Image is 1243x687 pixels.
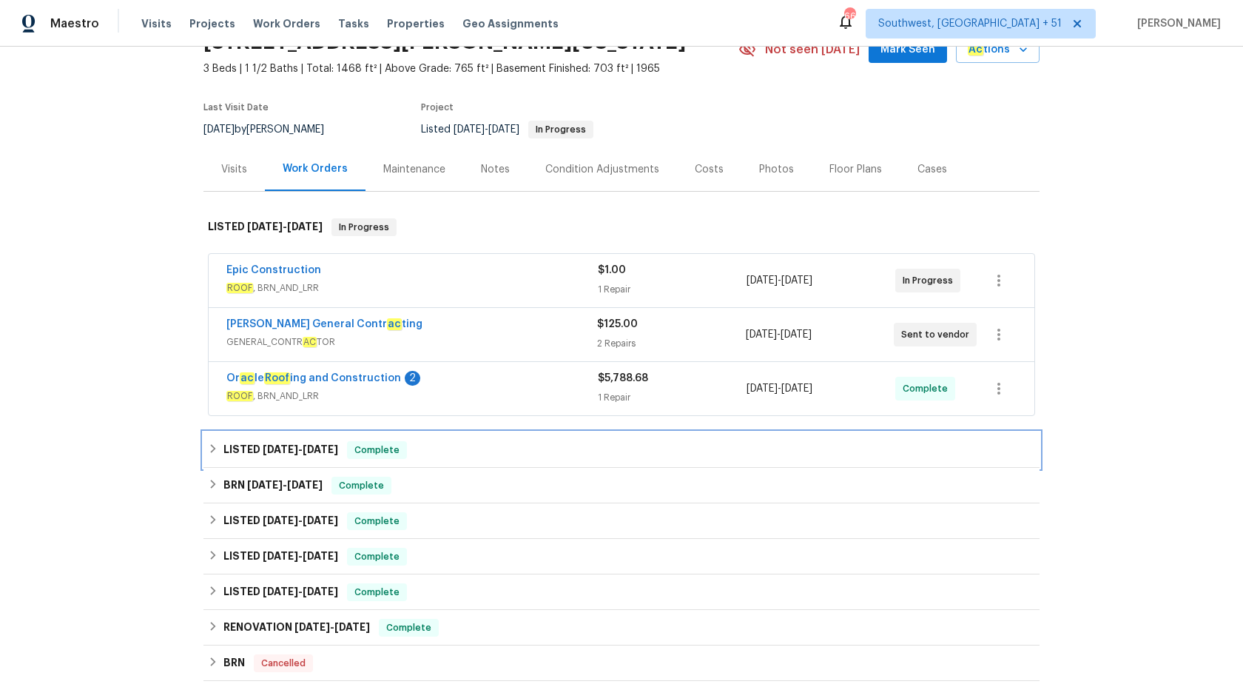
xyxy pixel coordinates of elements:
span: In Progress [903,273,959,288]
div: 1 Repair [598,282,747,297]
span: Tasks [338,19,369,29]
span: [DATE] [454,124,485,135]
span: - [454,124,519,135]
span: In Progress [333,220,395,235]
span: [DATE] [263,551,298,561]
span: [DATE] [303,586,338,597]
span: Complete [903,381,954,396]
a: Epic Construction [226,265,321,275]
span: Work Orders [253,16,320,31]
span: [PERSON_NAME] [1131,16,1221,31]
span: Geo Assignments [462,16,559,31]
div: LISTED [DATE]-[DATE]Complete [203,574,1040,610]
span: Visits [141,16,172,31]
span: [DATE] [303,515,338,526]
span: [DATE] [287,221,323,232]
span: Not seen [DATE] [765,42,860,57]
span: Southwest, [GEOGRAPHIC_DATA] + 51 [878,16,1062,31]
span: $125.00 [597,319,638,329]
span: - [263,551,338,561]
span: GENERAL_CONTR TOR [226,335,597,349]
span: - [746,327,812,342]
span: [DATE] [334,622,370,632]
div: Maintenance [383,162,445,177]
span: 3 Beds | 1 1/2 Baths | Total: 1468 ft² | Above Grade: 765 ft² | Basement Finished: 703 ft² | 1965 [203,61,738,76]
span: [DATE] [263,444,298,455]
button: Actions [956,36,1040,64]
div: RENOVATION [DATE]-[DATE]Complete [203,610,1040,646]
h6: LISTED [223,441,338,459]
em: ac [240,372,255,384]
span: [DATE] [263,586,298,597]
em: Roof [264,372,290,384]
div: Work Orders [283,161,348,176]
span: [DATE] [294,622,330,632]
span: [DATE] [263,515,298,526]
div: Cases [917,162,947,177]
span: tions [968,41,1010,59]
span: Last Visit Date [203,103,269,112]
div: 663 [844,9,855,24]
span: [DATE] [247,221,283,232]
div: 2 [405,371,420,386]
div: by [PERSON_NAME] [203,121,342,138]
h2: [STREET_ADDRESS][PERSON_NAME][US_STATE] [203,35,686,50]
span: $1.00 [598,265,626,275]
div: 2 Repairs [597,336,745,351]
em: ROOF [226,283,253,293]
span: Complete [348,549,405,564]
span: [DATE] [747,275,778,286]
span: Maestro [50,16,99,31]
span: In Progress [530,125,592,134]
span: Complete [348,585,405,600]
h6: BRN [223,477,323,495]
div: Floor Plans [829,162,882,177]
span: [DATE] [303,444,338,455]
span: - [294,622,370,632]
span: - [263,515,338,526]
span: [DATE] [747,383,778,394]
span: Complete [333,478,390,493]
div: LISTED [DATE]-[DATE]Complete [203,503,1040,539]
h6: LISTED [223,512,338,530]
span: $5,788.68 [598,373,648,383]
span: , BRN_AND_LRR [226,389,598,403]
span: [DATE] [488,124,519,135]
div: Condition Adjustments [545,162,659,177]
span: [DATE] [303,551,338,561]
span: [DATE] [746,329,777,340]
div: LISTED [DATE]-[DATE]Complete [203,432,1040,468]
div: Photos [759,162,794,177]
div: LISTED [DATE]-[DATE]In Progress [203,204,1040,251]
em: ac [387,318,402,330]
a: OracleRoofing and Construction [226,372,401,384]
button: Mark Seen [869,36,947,64]
span: Project [421,103,454,112]
div: 1 Repair [598,390,747,405]
em: Ac [968,44,983,56]
div: BRN [DATE]-[DATE]Complete [203,468,1040,503]
span: , BRN_AND_LRR [226,281,598,295]
span: Properties [387,16,445,31]
h6: LISTED [223,548,338,566]
span: [DATE] [781,383,812,394]
span: [DATE] [247,480,283,490]
span: [DATE] [203,124,235,135]
span: Complete [380,620,437,635]
span: - [747,273,812,288]
h6: RENOVATION [223,619,370,637]
em: ROOF [226,391,253,401]
div: Notes [481,162,510,177]
span: - [247,221,323,232]
div: Visits [221,162,247,177]
div: BRN Cancelled [203,646,1040,681]
span: Mark Seen [880,41,935,59]
span: - [247,480,323,490]
span: Listed [421,124,593,135]
span: [DATE] [781,329,812,340]
span: [DATE] [781,275,812,286]
div: Costs [695,162,724,177]
span: - [263,586,338,597]
span: - [263,444,338,455]
span: Complete [348,514,405,529]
